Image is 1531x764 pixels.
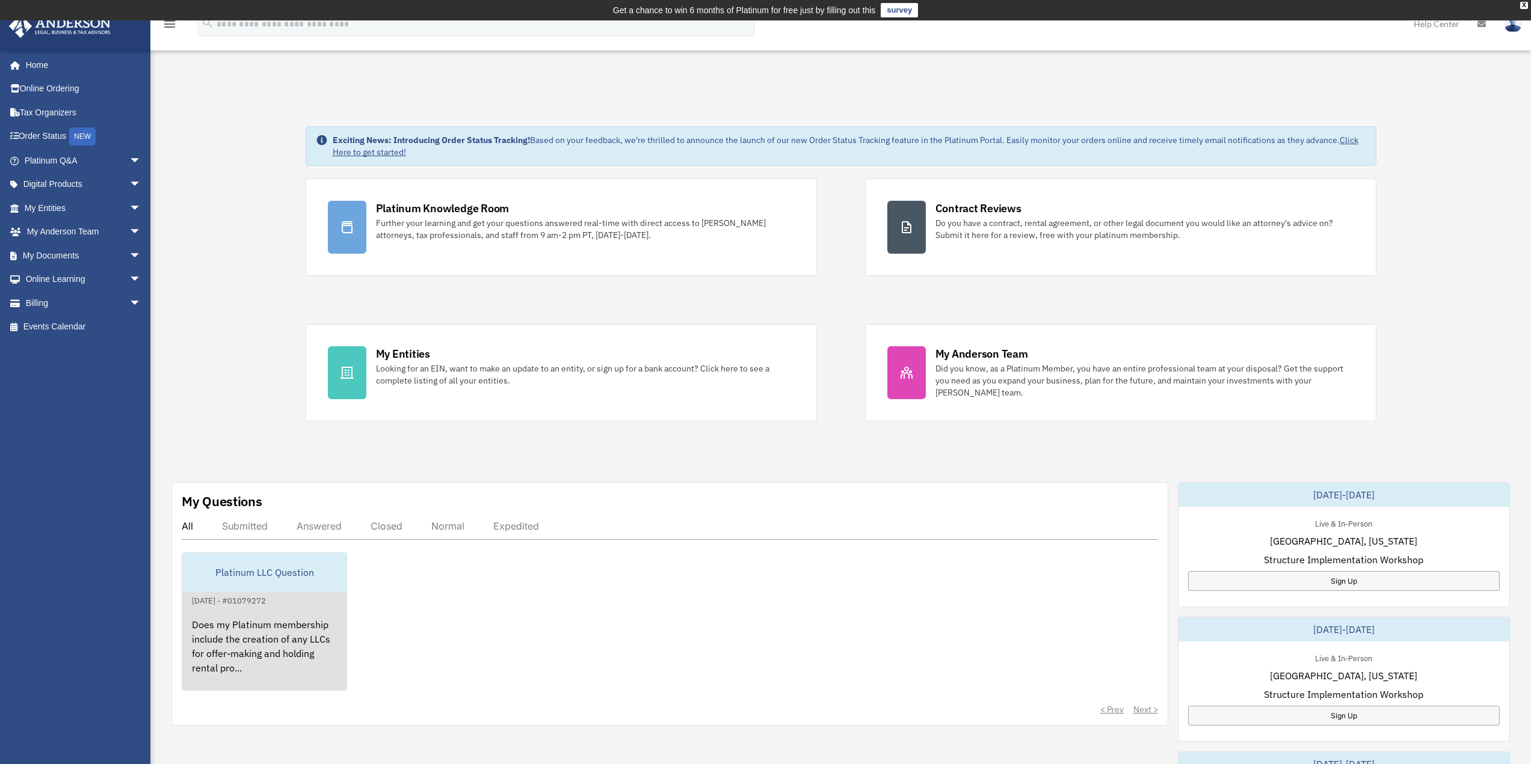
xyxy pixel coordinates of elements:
[865,179,1376,276] a: Contract Reviews Do you have a contract, rental agreement, or other legal document you would like...
[8,315,159,339] a: Events Calendar
[182,492,262,510] div: My Questions
[5,14,114,38] img: Anderson Advisors Platinum Portal
[129,291,153,316] span: arrow_drop_down
[1188,571,1500,591] a: Sign Up
[8,77,159,101] a: Online Ordering
[129,148,153,173] span: arrow_drop_down
[182,552,347,691] a: Platinum LLC Question[DATE] - #01079272Does my Platinum membership include the creation of any LL...
[8,267,159,292] a: Online Learningarrow_drop_down
[182,520,193,532] div: All
[162,21,177,31] a: menu
[376,362,795,387] div: Looking for an EIN, want to make an update to an entity, or sign up for a bank account? Click her...
[8,124,159,149] a: Order StatusNEW
[881,3,918,17] a: survey
[376,346,430,361] div: My Entities
[162,17,177,31] i: menu
[306,324,817,421] a: My Entities Looking for an EIN, want to make an update to an entity, or sign up for a bank accoun...
[129,267,153,292] span: arrow_drop_down
[8,243,159,267] a: My Documentsarrow_drop_down
[935,346,1028,361] div: My Anderson Team
[306,179,817,276] a: Platinum Knowledge Room Further your learning and get your questions answered real-time with dire...
[333,134,1366,158] div: Based on your feedback, we're thrilled to announce the launch of our new Order Status Tracking fe...
[69,127,96,145] div: NEW
[935,217,1354,241] div: Do you have a contract, rental agreement, or other legal document you would like an attorney's ad...
[8,53,153,77] a: Home
[493,520,539,532] div: Expedited
[1178,617,1509,641] div: [DATE]-[DATE]
[222,520,268,532] div: Submitted
[1270,534,1417,548] span: [GEOGRAPHIC_DATA], [US_STATE]
[1504,15,1522,32] img: User Pic
[431,520,464,532] div: Normal
[129,220,153,245] span: arrow_drop_down
[182,553,347,591] div: Platinum LLC Question
[333,135,1358,157] a: Click Here to get started!
[1264,552,1423,567] span: Structure Implementation Workshop
[297,520,342,532] div: Answered
[129,243,153,268] span: arrow_drop_down
[935,362,1354,399] div: Did you know, as a Platinum Member, you have an entire professional team at your disposal? Get th...
[8,220,159,244] a: My Anderson Teamarrow_drop_down
[371,520,402,532] div: Closed
[865,324,1376,421] a: My Anderson Team Did you know, as a Platinum Member, you have an entire professional team at your...
[182,608,347,701] div: Does my Platinum membership include the creation of any LLCs for offer-making and holding rental ...
[1264,687,1423,701] span: Structure Implementation Workshop
[333,135,530,145] strong: Exciting News: Introducing Order Status Tracking!
[8,291,159,315] a: Billingarrow_drop_down
[129,173,153,197] span: arrow_drop_down
[1188,706,1500,726] a: Sign Up
[201,16,214,29] i: search
[613,3,876,17] div: Get a chance to win 6 months of Platinum for free just by filling out this
[1305,651,1382,664] div: Live & In-Person
[1270,668,1417,683] span: [GEOGRAPHIC_DATA], [US_STATE]
[1520,2,1528,9] div: close
[129,196,153,221] span: arrow_drop_down
[376,217,795,241] div: Further your learning and get your questions answered real-time with direct access to [PERSON_NAM...
[182,593,276,606] div: [DATE] - #01079272
[935,201,1021,216] div: Contract Reviews
[8,173,159,197] a: Digital Productsarrow_drop_down
[1178,483,1509,507] div: [DATE]-[DATE]
[376,201,510,216] div: Platinum Knowledge Room
[1305,516,1382,529] div: Live & In-Person
[8,100,159,124] a: Tax Organizers
[8,148,159,173] a: Platinum Q&Aarrow_drop_down
[8,196,159,220] a: My Entitiesarrow_drop_down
